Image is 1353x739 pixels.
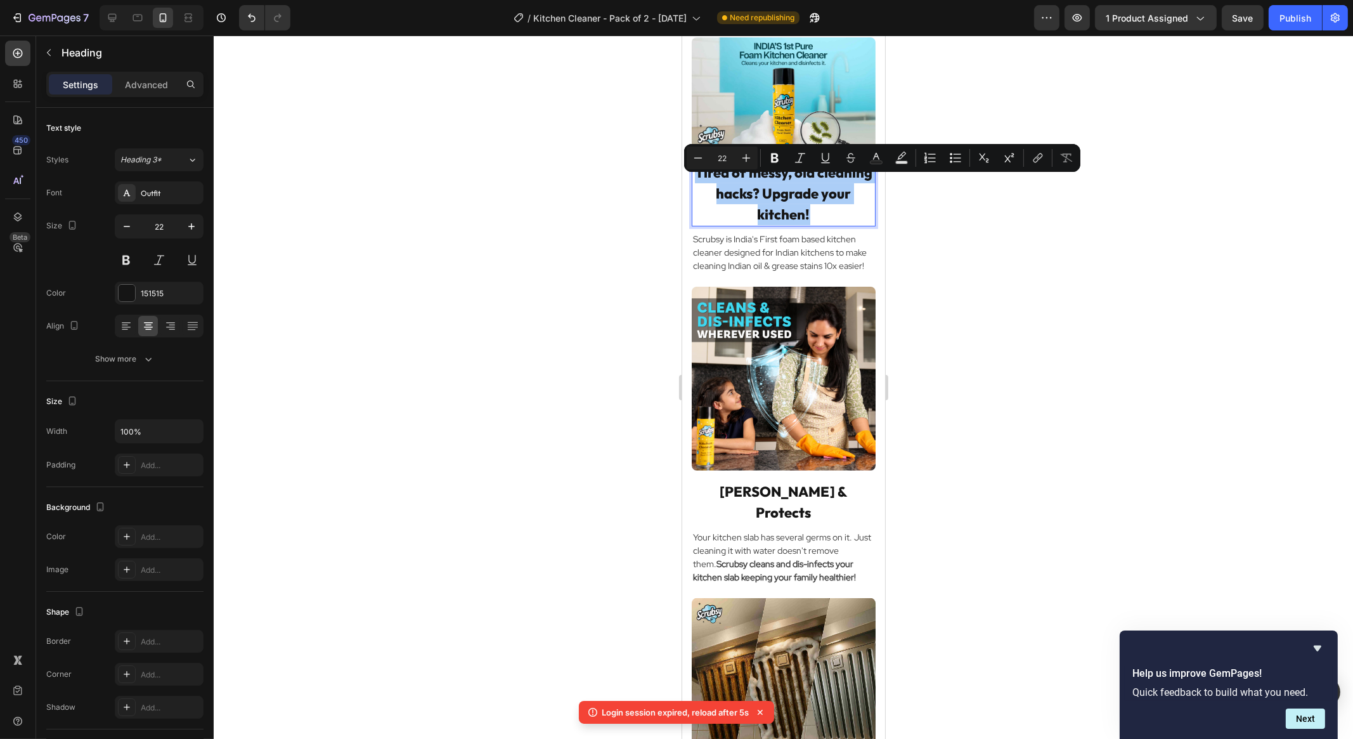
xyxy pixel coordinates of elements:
[46,393,80,410] div: Size
[125,78,168,91] p: Advanced
[1132,666,1325,681] h2: Help us improve GemPages!
[141,288,200,299] div: 151515
[46,287,66,299] div: Color
[46,702,75,713] div: Shadow
[61,45,198,60] p: Heading
[10,232,30,242] div: Beta
[120,154,162,166] span: Heading 3*
[1222,5,1264,30] button: Save
[46,636,71,647] div: Border
[46,318,82,335] div: Align
[46,669,72,680] div: Corner
[46,122,81,134] div: Text style
[1233,13,1253,23] span: Save
[5,5,94,30] button: 7
[141,636,200,648] div: Add...
[533,11,687,25] span: Kitchen Cleaner - Pack of 2 - [DATE]
[682,36,885,739] iframe: Design area
[96,353,155,365] div: Show more
[684,144,1080,172] div: Editor contextual toolbar
[239,5,290,30] div: Undo/Redo
[115,148,204,171] button: Heading 3*
[141,565,200,576] div: Add...
[46,499,108,516] div: Background
[46,187,62,199] div: Font
[12,135,30,145] div: 450
[141,532,200,543] div: Add...
[46,348,204,370] button: Show more
[63,78,98,91] p: Settings
[46,218,80,235] div: Size
[83,10,89,25] p: 7
[46,531,66,542] div: Color
[602,706,749,719] p: Login session expired, reload after 5s
[1279,11,1311,25] div: Publish
[115,420,203,443] input: Auto
[1106,11,1188,25] span: 1 product assigned
[141,188,200,199] div: Outfit
[141,702,200,714] div: Add...
[46,564,68,575] div: Image
[141,669,200,681] div: Add...
[730,12,794,23] span: Need republishing
[528,11,531,25] span: /
[46,154,68,166] div: Styles
[1286,709,1325,729] button: Next question
[1269,5,1322,30] button: Publish
[46,459,75,471] div: Padding
[46,604,87,621] div: Shape
[1132,686,1325,698] p: Quick feedback to build what you need.
[46,426,67,437] div: Width
[141,460,200,471] div: Add...
[1310,641,1325,656] button: Hide survey
[1132,641,1325,729] div: Help us improve GemPages!
[1095,5,1217,30] button: 1 product assigned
